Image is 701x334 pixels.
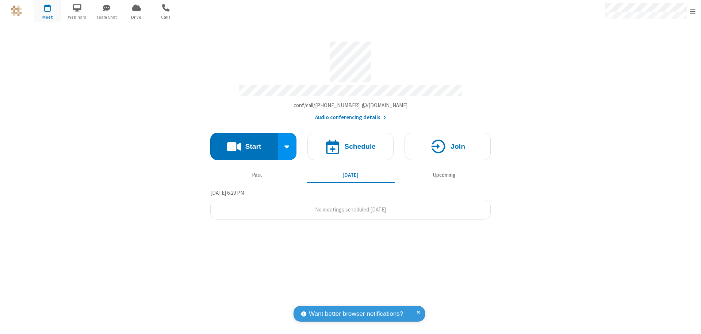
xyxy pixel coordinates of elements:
[344,143,376,150] h4: Schedule
[294,102,408,109] span: Copy my meeting room link
[34,14,61,20] span: Meet
[210,189,244,196] span: [DATE] 6:29 PM
[278,133,297,160] div: Start conference options
[451,143,465,150] h4: Join
[213,168,301,182] button: Past
[245,143,261,150] h4: Start
[210,36,491,122] section: Account details
[294,101,408,110] button: Copy my meeting room linkCopy my meeting room link
[152,14,180,20] span: Calls
[210,133,278,160] button: Start
[64,14,91,20] span: Webinars
[11,5,22,16] img: QA Selenium DO NOT DELETE OR CHANGE
[210,189,491,220] section: Today's Meetings
[315,206,386,213] span: No meetings scheduled [DATE]
[315,113,386,122] button: Audio conferencing details
[307,168,395,182] button: [DATE]
[309,309,403,319] span: Want better browser notifications?
[307,133,394,160] button: Schedule
[400,168,488,182] button: Upcoming
[405,133,491,160] button: Join
[123,14,150,20] span: Drive
[93,14,120,20] span: Team Chat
